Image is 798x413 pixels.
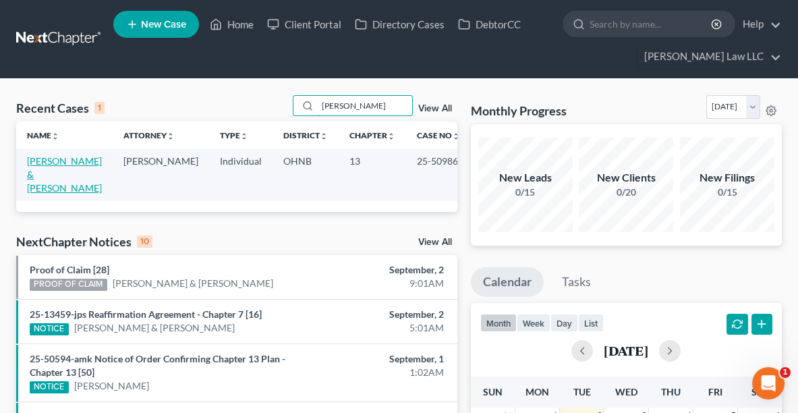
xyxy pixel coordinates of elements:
[478,186,573,199] div: 0/15
[137,236,152,248] div: 10
[680,170,774,186] div: New Filings
[387,132,395,140] i: unfold_more
[30,323,69,335] div: NOTICE
[615,386,637,397] span: Wed
[113,148,209,200] td: [PERSON_NAME]
[751,386,768,397] span: Sat
[16,233,152,250] div: NextChapter Notices
[123,130,175,140] a: Attorneyunfold_more
[51,132,59,140] i: unfold_more
[74,321,235,335] a: [PERSON_NAME] & [PERSON_NAME]
[283,130,328,140] a: Districtunfold_more
[573,386,590,397] span: Tue
[780,367,791,378] span: 1
[318,96,412,115] input: Search by name...
[315,321,444,335] div: 5:01AM
[661,386,681,397] span: Thu
[315,263,444,277] div: September, 2
[30,264,109,275] a: Proof of Claim [28]
[604,343,648,358] h2: [DATE]
[273,148,339,200] td: OHNB
[451,12,528,36] a: DebtorCC
[315,352,444,366] div: September, 1
[16,100,105,116] div: Recent Cases
[452,132,460,140] i: unfold_more
[590,11,713,36] input: Search by name...
[27,130,59,140] a: Nameunfold_more
[417,130,460,140] a: Case Nounfold_more
[550,267,603,297] a: Tasks
[30,381,69,393] div: NOTICE
[209,148,273,200] td: Individual
[517,314,550,332] button: week
[167,132,175,140] i: unfold_more
[30,279,107,291] div: PROOF OF CLAIM
[315,277,444,290] div: 9:01AM
[339,148,406,200] td: 13
[240,132,248,140] i: unfold_more
[220,130,248,140] a: Typeunfold_more
[113,277,273,290] a: [PERSON_NAME] & [PERSON_NAME]
[30,308,262,320] a: 25-13459-jps Reaffirmation Agreement - Chapter 7 [16]
[349,130,395,140] a: Chapterunfold_more
[471,267,544,297] a: Calendar
[74,379,149,393] a: [PERSON_NAME]
[478,170,573,186] div: New Leads
[680,186,774,199] div: 0/15
[418,238,452,247] a: View All
[471,103,567,119] h3: Monthly Progress
[483,386,503,397] span: Sun
[579,186,673,199] div: 0/20
[141,20,186,30] span: New Case
[550,314,578,332] button: day
[27,155,102,194] a: [PERSON_NAME] & [PERSON_NAME]
[320,132,328,140] i: unfold_more
[578,314,604,332] button: list
[736,12,781,36] a: Help
[348,12,451,36] a: Directory Cases
[525,386,549,397] span: Mon
[406,148,471,200] td: 25-50986
[637,45,781,69] a: [PERSON_NAME] Law LLC
[260,12,348,36] a: Client Portal
[315,366,444,379] div: 1:02AM
[315,308,444,321] div: September, 2
[203,12,260,36] a: Home
[708,386,722,397] span: Fri
[752,367,785,400] iframe: Intercom live chat
[579,170,673,186] div: New Clients
[418,104,452,113] a: View All
[94,102,105,114] div: 1
[480,314,517,332] button: month
[30,353,285,378] a: 25-50594-amk Notice of Order Confirming Chapter 13 Plan - Chapter 13 [50]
